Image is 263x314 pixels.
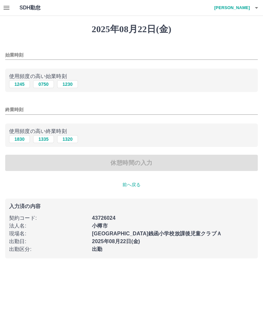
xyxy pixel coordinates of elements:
button: 1830 [9,135,30,143]
p: 法人名 : [9,222,88,230]
h1: 2025年08月22日(金) [5,24,258,35]
p: 使用頻度の高い始業時刻 [9,72,254,80]
p: 前へ戻る [5,181,258,188]
button: 0750 [33,80,54,88]
button: 1245 [9,80,30,88]
p: 出勤日 : [9,238,88,245]
p: 使用頻度の高い終業時刻 [9,127,254,135]
b: 出勤 [92,246,102,252]
p: 出勤区分 : [9,245,88,253]
b: [GEOGRAPHIC_DATA]銭函小学校放課後児童クラブＡ [92,231,222,236]
p: 入力済の内容 [9,204,254,209]
p: 現場名 : [9,230,88,238]
b: 43726024 [92,215,115,221]
button: 1320 [57,135,78,143]
button: 1230 [57,80,78,88]
b: 小樽市 [92,223,107,229]
button: 1335 [33,135,54,143]
p: 契約コード : [9,214,88,222]
b: 2025年08月22日(金) [92,239,140,244]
